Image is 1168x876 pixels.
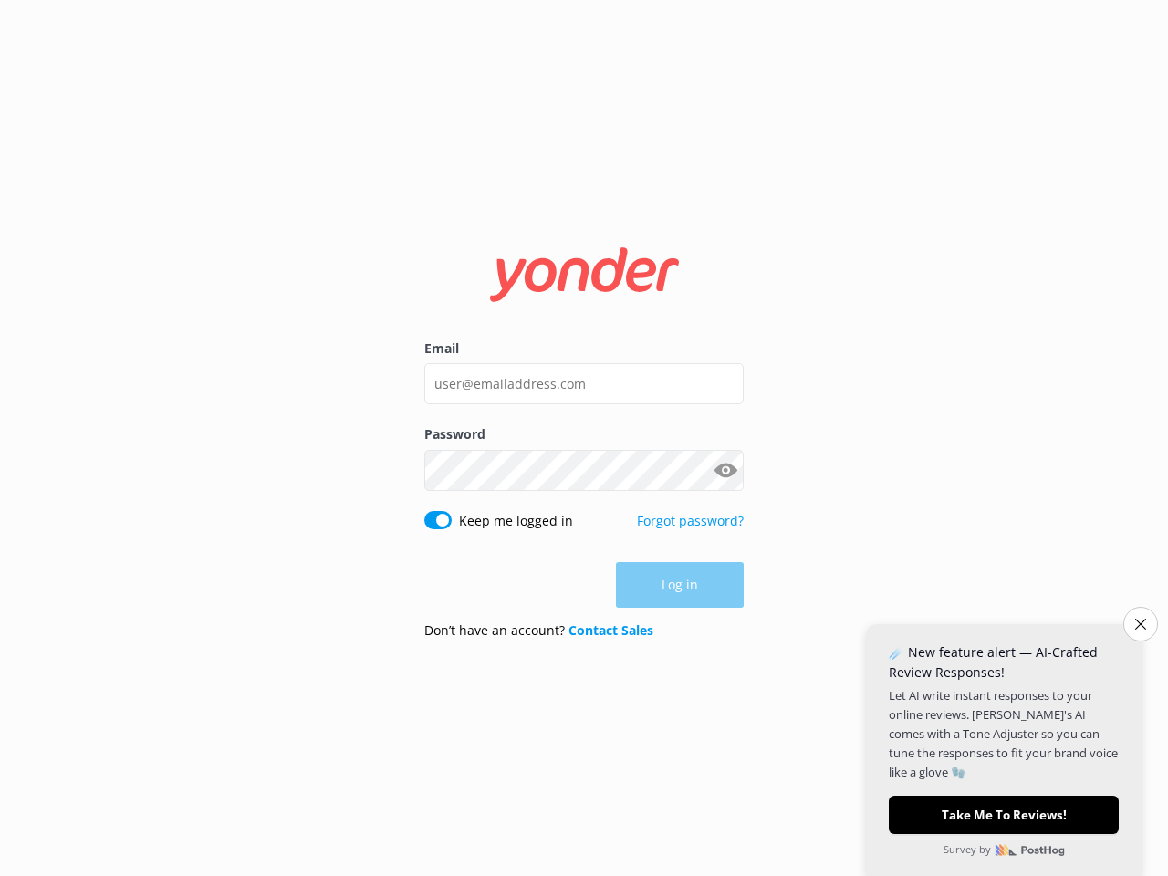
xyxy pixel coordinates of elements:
label: Email [424,339,744,359]
button: Show password [707,452,744,488]
p: Don’t have an account? [424,620,653,641]
label: Password [424,424,744,444]
a: Forgot password? [637,512,744,529]
label: Keep me logged in [459,511,573,531]
a: Contact Sales [568,621,653,639]
input: user@emailaddress.com [424,363,744,404]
